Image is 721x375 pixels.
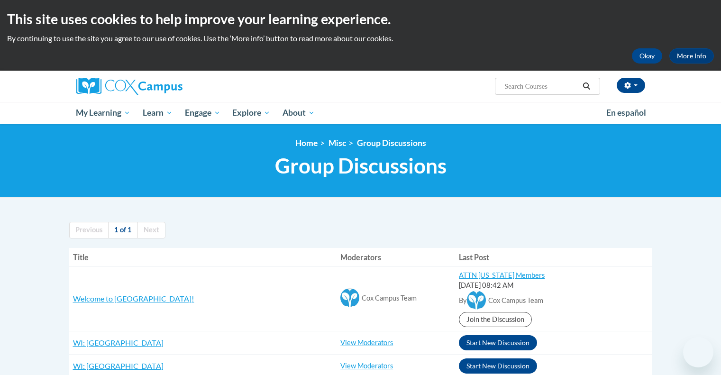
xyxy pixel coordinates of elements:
[459,312,532,327] a: Join the Discussion
[76,78,183,95] img: Cox Campus
[617,78,645,93] button: Account Settings
[467,291,486,310] img: Cox Campus Team
[459,281,648,291] div: [DATE] 08:42 AM
[76,78,256,95] a: Cox Campus
[503,81,579,92] input: Search Courses
[276,102,321,124] a: About
[459,358,537,374] button: Start New Discussion
[340,338,393,347] a: View Moderators
[179,102,227,124] a: Engage
[632,48,662,64] button: Okay
[600,103,652,123] a: En español
[143,107,173,119] span: Learn
[69,222,109,238] a: Previous
[459,271,545,279] a: ATTN [US_STATE] Members
[459,253,489,262] span: Last Post
[226,102,276,124] a: Explore
[62,102,659,124] div: Main menu
[275,153,447,178] span: Group Discussions
[137,222,165,238] a: Next
[76,107,130,119] span: My Learning
[73,253,89,262] span: Title
[185,107,220,119] span: Engage
[283,107,315,119] span: About
[357,138,426,148] a: Group Discussions
[606,108,646,118] span: En español
[459,335,537,350] button: Start New Discussion
[73,338,164,347] a: WI: [GEOGRAPHIC_DATA]
[340,288,359,307] img: Cox Campus Team
[362,294,417,302] span: Cox Campus Team
[7,33,714,44] p: By continuing to use the site you agree to our use of cookies. Use the ‘More info’ button to read...
[683,337,713,367] iframe: Button to launch messaging window
[73,361,164,370] a: WI: [GEOGRAPHIC_DATA]
[459,296,467,304] span: By
[340,362,393,370] a: View Moderators
[340,253,381,262] span: Moderators
[137,102,179,124] a: Learn
[232,107,270,119] span: Explore
[669,48,714,64] a: More Info
[73,294,194,303] a: Welcome to [GEOGRAPHIC_DATA]!
[69,222,652,238] nav: Page navigation col-md-12
[579,81,593,92] button: Search
[329,138,346,148] span: Misc
[488,296,543,304] span: Cox Campus Team
[70,102,137,124] a: My Learning
[108,222,138,238] a: 1 of 1
[7,9,714,28] h2: This site uses cookies to help improve your learning experience.
[295,138,318,148] a: Home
